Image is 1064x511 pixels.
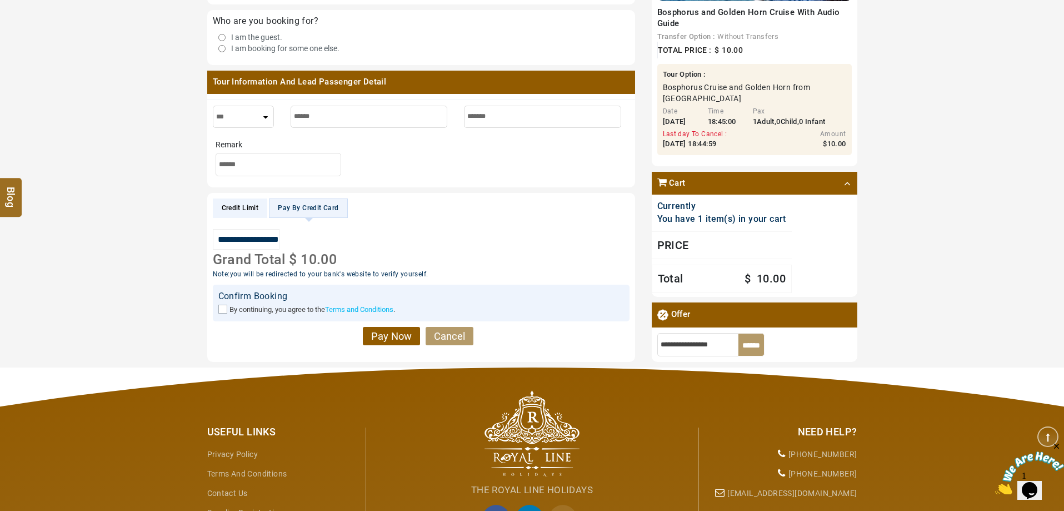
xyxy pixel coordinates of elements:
[663,70,706,81] span: Tour Option :
[289,251,297,267] span: $
[657,32,715,41] b: Transfer Option :
[207,469,287,478] a: Terms and Conditions
[753,117,826,127] div: , ,
[657,7,840,28] span: Bosphorus and Golden Horn Cruise With Audio Guide
[708,107,745,117] div: Time
[753,107,826,117] div: Pax
[799,117,825,126] span: 0 Infant
[663,139,727,150] div: [DATE] 18:44:59
[230,270,428,278] span: you will be redirected to your bank's website to verify yourself.
[791,130,846,139] div: Amount
[434,330,465,342] span: Cancel
[229,305,325,314] span: By continuing, you agree to the
[207,425,357,439] div: Useful Links
[213,16,630,26] div: Who are you booking for?
[717,32,778,41] span: Without Transfers
[722,46,743,55] span: 10.00
[663,82,846,105] span: Bosphorus Cruise and Golden Horn from [GEOGRAPHIC_DATA]
[707,425,857,439] div: Need Help?
[325,305,393,314] a: Terms and Conditions
[4,4,9,14] span: 1
[708,117,745,127] div: 18:45:00
[4,187,18,196] span: Blog
[658,46,712,55] span: Total Price :
[207,71,635,93] span: Tour Information And Lead Passenger Detail
[823,140,827,148] span: $
[371,330,412,342] span: Pay Now
[663,130,727,139] div: Last day To Cancel :
[995,441,1064,494] iframe: chat widget
[707,464,857,484] li: [PHONE_NUMBER]
[827,140,846,148] span: 10.00
[663,107,700,117] div: Date
[753,117,775,126] span: 1Adult
[213,251,286,267] span: Grand Total
[269,199,347,218] li: Pay By Credit Card
[757,272,786,286] span: 10.00
[218,290,624,303] div: Confirm Booking
[207,450,258,459] a: Privacy Policy
[745,272,751,286] span: $
[657,201,786,224] span: Currently You have 1 item(s) in your cart
[663,117,700,127] div: [DATE]
[231,43,339,54] label: I am booking for some one else.
[229,305,395,314] label: .
[669,177,686,189] span: Cart
[222,204,259,212] span: Credit Limit
[301,251,337,267] span: 10.00
[776,117,797,126] span: 0Child
[658,271,683,287] span: Total
[216,140,242,149] span: Remark
[715,46,719,55] span: $
[207,489,248,498] a: Contact Us
[652,231,792,260] div: Price
[471,484,593,495] span: The Royal Line Holidays
[484,390,580,477] img: The Royal Line Holidays
[707,445,857,464] li: [PHONE_NUMBER]
[727,489,857,498] a: [EMAIL_ADDRESS][DOMAIN_NAME]
[213,270,230,278] span: Note:
[426,327,473,346] a: Cancel
[671,308,691,322] span: Offer
[231,32,282,43] label: I am the guest.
